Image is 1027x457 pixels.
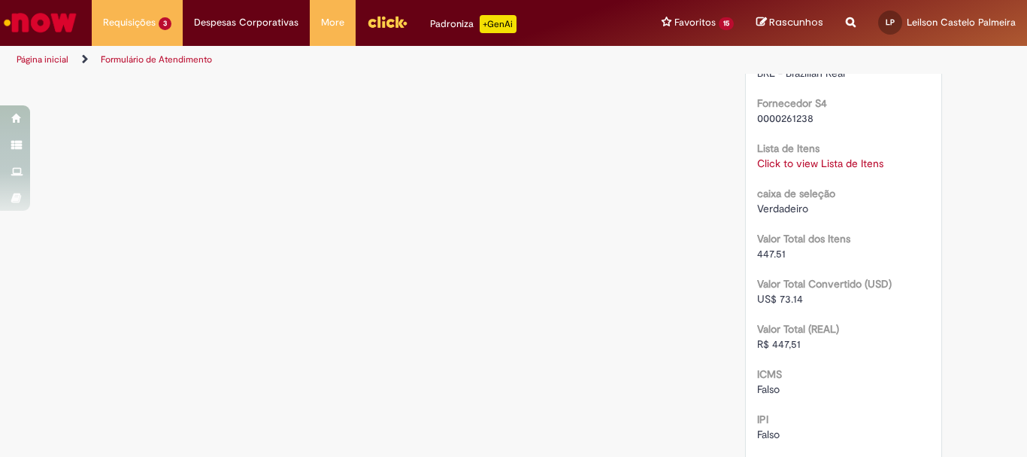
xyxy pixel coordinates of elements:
[719,17,734,30] span: 15
[321,15,344,30] span: More
[757,142,819,155] b: Lista de Itens
[757,292,803,306] span: US$ 73.14
[11,46,674,74] ul: Trilhas de página
[907,16,1016,29] span: Leilson Castelo Palmeira
[757,277,892,291] b: Valor Total Convertido (USD)
[757,322,839,336] b: Valor Total (REAL)
[103,15,156,30] span: Requisições
[757,232,850,245] b: Valor Total dos Itens
[756,16,823,30] a: Rascunhos
[101,53,212,66] a: Formulário de Atendimento
[757,96,827,110] b: Fornecedor S4
[17,53,68,66] a: Página inicial
[886,17,895,27] span: LP
[757,382,780,396] span: Falso
[2,8,79,38] img: ServiceNow
[757,187,835,200] b: caixa de seleção
[757,337,801,351] span: R$ 447,51
[757,413,768,426] b: IPI
[757,247,786,260] span: 447.51
[367,11,407,33] img: click_logo_yellow_360x200.png
[194,15,298,30] span: Despesas Corporativas
[757,367,782,381] b: ICMS
[430,15,517,33] div: Padroniza
[480,15,517,33] p: +GenAi
[159,17,171,30] span: 3
[757,111,813,125] span: 0000261238
[674,15,716,30] span: Favoritos
[757,157,883,170] a: Click to view Lista de Itens
[757,428,780,441] span: Falso
[757,202,808,215] span: Verdadeiro
[757,66,845,80] span: BRL - Brazilian Real
[769,15,823,29] span: Rascunhos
